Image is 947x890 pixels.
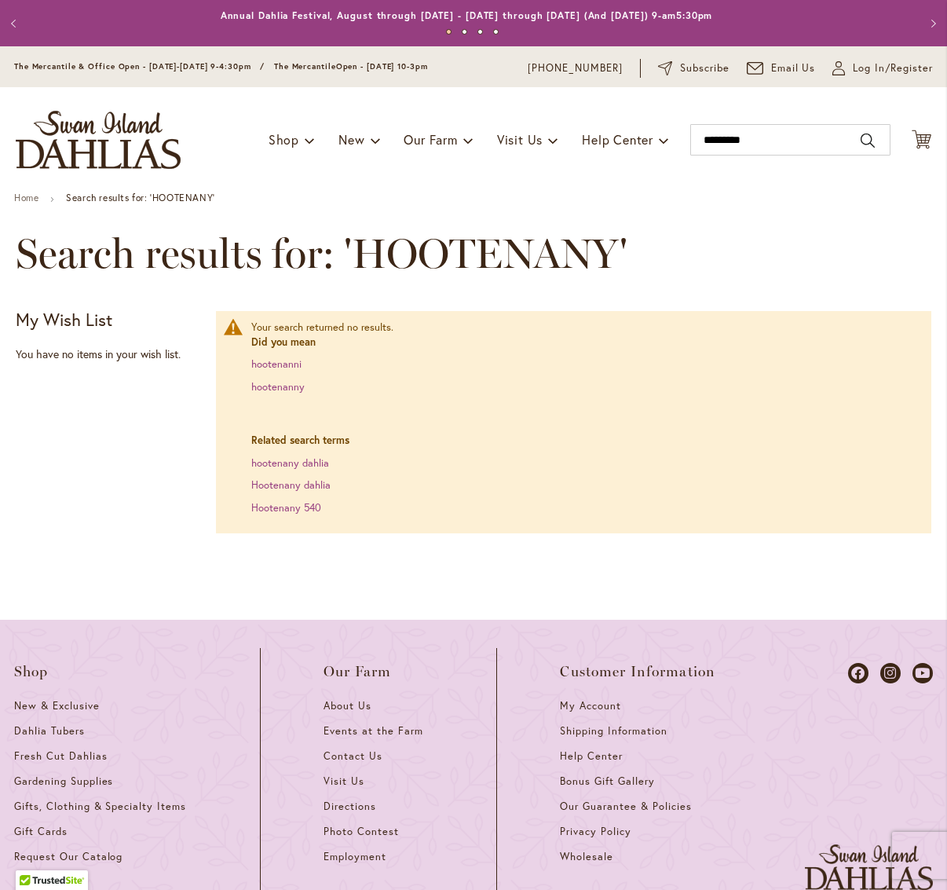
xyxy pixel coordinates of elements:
button: 3 of 4 [477,29,483,35]
dt: Related search terms [251,434,916,449]
a: [PHONE_NUMBER] [528,60,623,76]
a: Home [14,192,38,203]
strong: Search results for: 'HOOTENANY' [66,192,215,203]
a: hootenany dahlia [251,456,329,470]
span: Subscribe [680,60,729,76]
a: store logo [16,111,181,169]
a: Hootenany dahlia [251,478,331,492]
a: hootenanni [251,357,302,371]
a: Dahlias on Facebook [848,663,868,683]
span: Open - [DATE] 10-3pm [336,61,428,71]
a: Annual Dahlia Festival, August through [DATE] - [DATE] through [DATE] (And [DATE]) 9-am5:30pm [221,9,713,21]
span: Shipping Information [560,724,667,738]
strong: My Wish List [16,308,112,331]
a: Log In/Register [832,60,933,76]
span: Directions [324,800,376,813]
span: Bonus Gift Gallery [560,775,654,788]
span: Help Center [560,749,623,763]
span: Help Center [582,131,653,148]
span: Fresh Cut Dahlias [14,749,108,763]
span: About Us [324,699,371,712]
dt: Did you mean [251,335,916,350]
span: Gifts, Clothing & Specialty Items [14,800,186,813]
a: hootenanny [251,380,305,394]
span: Contact Us [324,749,382,763]
span: Customer Information [560,664,715,679]
a: Dahlias on Youtube [912,663,933,683]
span: Our Farm [404,131,457,148]
span: New & Exclusive [14,699,100,712]
span: Email Us [771,60,816,76]
button: Next [916,8,947,39]
span: Photo Contest [324,825,399,838]
span: Shop [269,131,299,148]
button: 4 of 4 [493,29,499,35]
span: Log In/Register [853,60,933,76]
span: New [338,131,364,148]
a: Hootenany 540 [251,501,321,515]
a: Email Us [747,60,816,76]
button: 1 of 4 [446,29,452,35]
a: Dahlias on Instagram [880,663,901,683]
span: Our Farm [324,664,391,679]
span: Gardening Supplies [14,775,113,788]
span: Visit Us [497,131,543,148]
span: Dahlia Tubers [14,724,85,738]
span: Shop [14,664,49,679]
span: Request Our Catalog [14,850,122,863]
div: Your search returned no results. [251,320,916,516]
span: Privacy Policy [560,825,631,838]
span: Search results for: 'HOOTENANY' [16,230,627,277]
button: 2 of 4 [462,29,467,35]
span: Visit Us [324,775,364,788]
div: You have no items in your wish list. [16,346,207,362]
span: Our Guarantee & Policies [560,800,691,813]
span: Events at the Farm [324,724,422,738]
span: Wholesale [560,850,613,863]
span: The Mercantile & Office Open - [DATE]-[DATE] 9-4:30pm / The Mercantile [14,61,336,71]
a: Subscribe [658,60,729,76]
span: My Account [560,699,621,712]
span: Gift Cards [14,825,68,838]
span: Employment [324,850,386,863]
